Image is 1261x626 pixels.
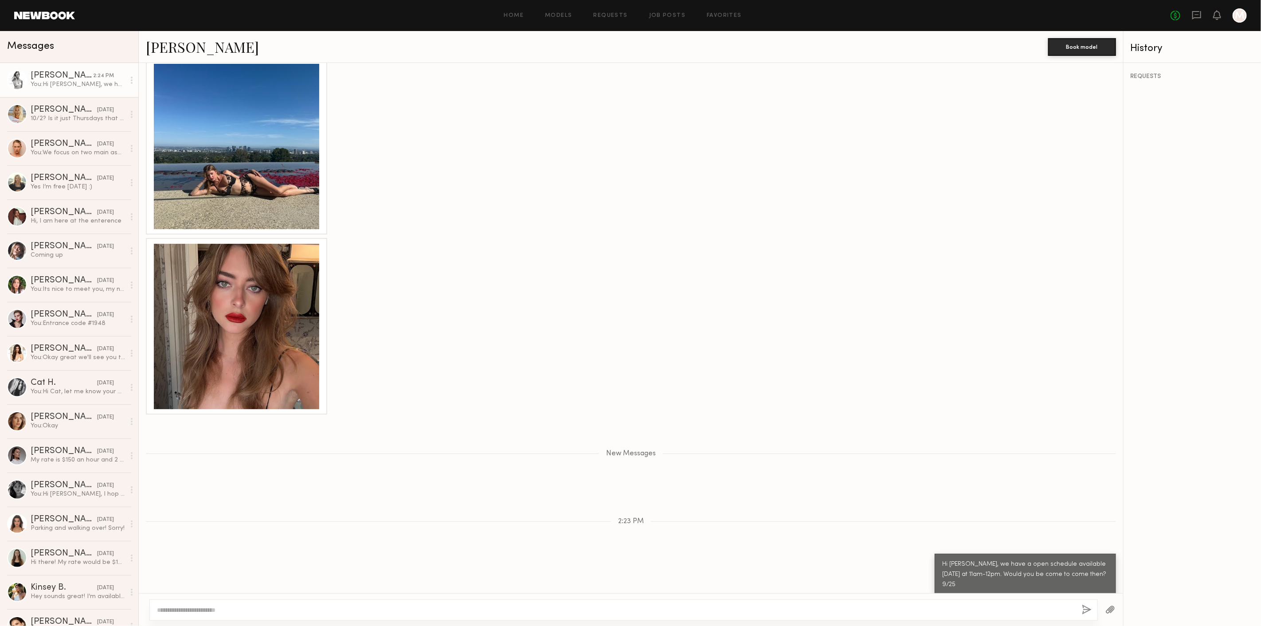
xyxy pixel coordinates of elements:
[618,518,644,525] span: 2:23 PM
[504,13,524,19] a: Home
[97,379,114,387] div: [DATE]
[31,251,125,259] div: Coming up
[31,276,97,285] div: [PERSON_NAME]
[97,447,114,456] div: [DATE]
[31,456,125,464] div: My rate is $150 an hour and 2 hours minimum
[31,413,97,422] div: [PERSON_NAME]
[31,149,125,157] div: You: We focus on two main aspects: first, the online portfolio. When candidates arrive, they ofte...
[31,379,97,387] div: Cat H.
[97,550,114,558] div: [DATE]
[31,71,93,80] div: [PERSON_NAME]
[93,72,114,80] div: 2:24 PM
[31,422,125,430] div: You: Okay
[97,140,114,149] div: [DATE]
[31,490,125,498] div: You: Hi [PERSON_NAME], I hop you are well :) I just wanted to see if your available [DATE] (5/20)...
[7,41,54,51] span: Messages
[31,549,97,558] div: [PERSON_NAME]
[1131,74,1255,80] div: REQUESTS
[1048,43,1116,50] a: Book model
[31,583,97,592] div: Kinsey B.
[707,13,742,19] a: Favorites
[31,242,97,251] div: [PERSON_NAME]
[31,558,125,567] div: Hi there! My rate would be $100/hr after fees so a $200 flat rate.
[31,217,125,225] div: Hi, I am here at the enterence
[97,208,114,217] div: [DATE]
[31,183,125,191] div: Yes I’m free [DATE] :)
[31,387,125,396] div: You: Hi Cat, let me know your availability
[97,277,114,285] div: [DATE]
[31,80,125,89] div: You: Hi [PERSON_NAME], we have a open schedule available [DATE] at 11am-12pm. Would you be come t...
[649,13,686,19] a: Job Posts
[31,140,97,149] div: [PERSON_NAME]
[606,450,656,458] span: New Messages
[97,516,114,524] div: [DATE]
[31,285,125,293] div: You: Its nice to meet you, my name is [PERSON_NAME] and I am the Head Designer at Blue B Collecti...
[97,311,114,319] div: [DATE]
[97,106,114,114] div: [DATE]
[31,319,125,328] div: You: Entrance code #1948
[545,13,572,19] a: Models
[31,208,97,217] div: [PERSON_NAME]
[31,524,125,532] div: Parking and walking over! Sorry!
[1233,8,1247,23] a: M
[31,353,125,362] div: You: Okay great we'll see you then
[31,114,125,123] div: 10/2? Is it just Thursdays that you have available? If so would the 9th or 16th work?
[31,481,97,490] div: [PERSON_NAME]
[31,310,97,319] div: [PERSON_NAME]
[1131,43,1255,54] div: History
[31,106,97,114] div: [PERSON_NAME]
[97,413,114,422] div: [DATE]
[31,515,97,524] div: [PERSON_NAME]
[31,174,97,183] div: [PERSON_NAME]
[1048,38,1116,56] button: Book model
[97,243,114,251] div: [DATE]
[97,174,114,183] div: [DATE]
[31,447,97,456] div: [PERSON_NAME]
[146,37,259,56] a: [PERSON_NAME]
[943,559,1108,590] div: Hi [PERSON_NAME], we have a open schedule available [DATE] at 11am-12pm. Would you be come to com...
[31,592,125,601] div: Hey sounds great! I’m available [DATE] & [DATE]! My current rate is $120 per hr 😊
[31,344,97,353] div: [PERSON_NAME]
[97,481,114,490] div: [DATE]
[97,584,114,592] div: [DATE]
[594,13,628,19] a: Requests
[97,345,114,353] div: [DATE]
